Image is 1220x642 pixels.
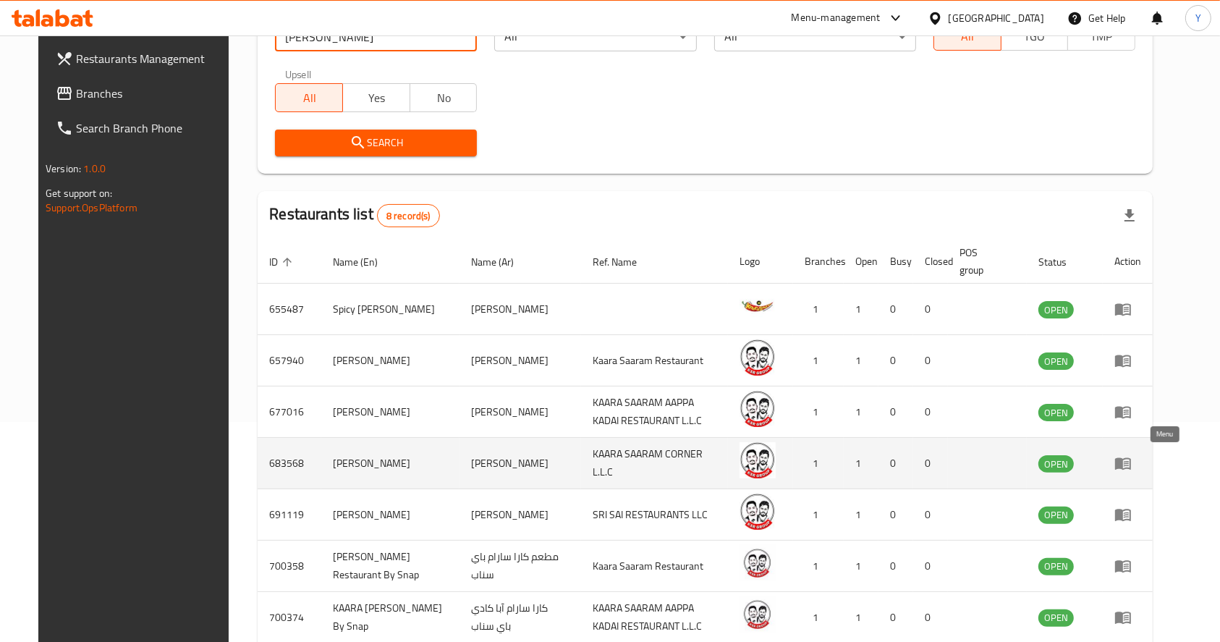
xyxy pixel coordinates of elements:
div: Menu-management [792,9,881,27]
td: 0 [878,284,913,335]
td: 1 [844,335,878,387]
div: Menu [1114,300,1141,318]
td: KAARA SAARAM CORNER L.L.C [581,438,728,489]
td: Kaara Saaram Restaurant [581,335,728,387]
td: 1 [844,489,878,541]
img: KAARA SAARAM AAPPA KADAI By Snap [740,596,776,633]
a: Support.OpsPlatform [46,198,137,217]
span: No [416,88,472,109]
span: Name (En) [333,253,397,271]
div: Menu [1114,557,1141,575]
div: All [714,22,916,51]
td: 677016 [258,387,321,438]
span: OPEN [1038,456,1074,473]
a: Search Branch Phone [44,111,242,145]
td: KAARA SAARAM AAPPA KADAI RESTAURANT L.L.C [581,387,728,438]
span: Name (Ar) [471,253,533,271]
th: Branches [793,240,844,284]
td: SRI SAI RESTAURANTS LLC [581,489,728,541]
td: 0 [913,335,948,387]
td: 1 [793,489,844,541]
a: Branches [44,76,242,111]
div: OPEN [1038,404,1074,421]
td: [PERSON_NAME] [321,335,459,387]
td: 1 [793,284,844,335]
td: [PERSON_NAME] [459,438,581,489]
td: 1 [844,438,878,489]
td: [PERSON_NAME] [321,489,459,541]
td: مطعم كارا سارام باي سناب [459,541,581,592]
td: 0 [878,489,913,541]
td: 683568 [258,438,321,489]
td: 655487 [258,284,321,335]
img: Kaara Saaram [740,442,776,478]
span: TMP [1074,26,1130,47]
span: POS group [960,244,1009,279]
td: 0 [913,541,948,592]
span: Version: [46,159,81,178]
td: Spicy [PERSON_NAME] [321,284,459,335]
span: OPEN [1038,353,1074,370]
td: [PERSON_NAME] [459,489,581,541]
td: 1 [844,284,878,335]
button: No [410,83,478,112]
div: OPEN [1038,507,1074,524]
td: [PERSON_NAME] [459,387,581,438]
span: All [940,26,996,47]
h2: Restaurants list [269,203,439,227]
span: Search [287,134,465,152]
td: 1 [844,541,878,592]
th: Action [1103,240,1153,284]
td: 1 [844,387,878,438]
td: 0 [913,489,948,541]
div: Export file [1112,198,1147,233]
th: Open [844,240,878,284]
td: 0 [878,541,913,592]
td: 0 [913,284,948,335]
img: Kaara Saaram Restaurant By Snap [740,545,776,581]
span: Get support on: [46,184,112,203]
th: Logo [728,240,793,284]
div: Menu [1114,352,1141,369]
img: Kaara Saaram [740,391,776,427]
span: Yes [349,88,404,109]
td: 0 [913,387,948,438]
span: Status [1038,253,1085,271]
td: [PERSON_NAME] [459,284,581,335]
td: 657940 [258,335,321,387]
img: Kaara Saaram [740,339,776,376]
td: [PERSON_NAME] Restaurant By Snap [321,541,459,592]
td: 0 [878,387,913,438]
span: OPEN [1038,558,1074,575]
td: [PERSON_NAME] [459,335,581,387]
td: 1 [793,335,844,387]
span: All [281,88,337,109]
div: OPEN [1038,609,1074,627]
a: Restaurants Management [44,41,242,76]
td: 0 [913,438,948,489]
div: [GEOGRAPHIC_DATA] [949,10,1044,26]
td: 691119 [258,489,321,541]
span: OPEN [1038,609,1074,626]
span: Search Branch Phone [76,119,231,137]
span: TGO [1007,26,1063,47]
span: Ref. Name [593,253,656,271]
th: Closed [913,240,948,284]
button: All [275,83,343,112]
button: Yes [342,83,410,112]
span: 8 record(s) [378,209,439,223]
div: Menu [1114,506,1141,523]
img: Spicy Kaara Saaram [740,288,776,324]
span: 1.0.0 [83,159,106,178]
td: 1 [793,387,844,438]
td: [PERSON_NAME] [321,387,459,438]
td: 0 [878,438,913,489]
td: 1 [793,541,844,592]
img: Kaara Saaram [740,494,776,530]
td: 0 [878,335,913,387]
td: Kaara Saaram Restaurant [581,541,728,592]
span: Branches [76,85,231,102]
div: All [494,22,696,51]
